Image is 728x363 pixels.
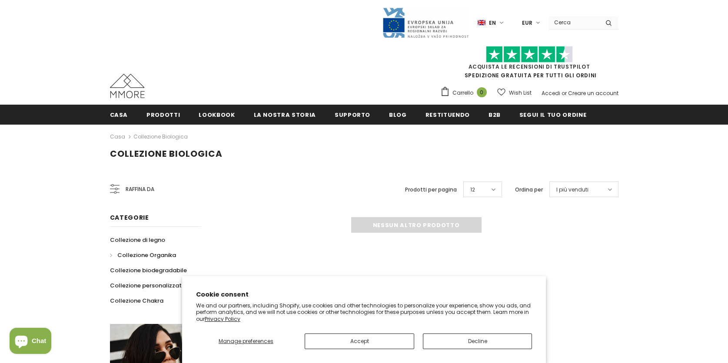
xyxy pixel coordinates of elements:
[515,185,543,194] label: Ordina per
[335,111,370,119] span: supporto
[110,293,163,308] a: Collezione Chakra
[423,333,532,349] button: Decline
[489,105,501,124] a: B2B
[133,133,188,140] a: Collezione biologica
[405,185,457,194] label: Prodotti per pagina
[489,111,501,119] span: B2B
[519,111,586,119] span: Segui il tuo ordine
[254,105,316,124] a: La nostra storia
[146,111,180,119] span: Prodotti
[440,86,491,99] a: Carrello 0
[305,333,414,349] button: Accept
[110,148,223,160] span: Collezione biologica
[522,19,532,27] span: EUR
[196,302,532,323] p: We and our partners, including Shopify, use cookies and other technologies to personalize your ex...
[549,16,599,29] input: Search Site
[469,63,590,70] a: Acquista le recensioni di TrustPilot
[509,89,532,97] span: Wish List
[382,7,469,39] img: Javni Razpis
[486,46,573,63] img: Fidati di Pilot Stars
[199,105,235,124] a: Lookbook
[389,105,407,124] a: Blog
[497,85,532,100] a: Wish List
[110,213,149,222] span: Categorie
[542,89,560,97] a: Accedi
[110,111,128,119] span: Casa
[110,266,187,274] span: Collezione biodegradabile
[478,19,485,26] img: i-lang-1.png
[110,232,165,247] a: Collezione di legno
[556,185,588,194] span: I più venduti
[382,19,469,26] a: Javni Razpis
[199,111,235,119] span: Lookbook
[110,74,145,98] img: Casi MMORE
[196,290,532,299] h2: Cookie consent
[110,247,176,263] a: Collezione Organika
[110,236,165,244] span: Collezione di legno
[146,105,180,124] a: Prodotti
[254,111,316,119] span: La nostra storia
[110,132,125,142] a: Casa
[7,328,54,356] inbox-online-store-chat: Shopify online store chat
[470,185,475,194] span: 12
[110,263,187,278] a: Collezione biodegradabile
[110,281,186,290] span: Collezione personalizzata
[562,89,567,97] span: or
[440,50,618,79] span: SPEDIZIONE GRATUITA PER TUTTI GLI ORDINI
[205,315,240,323] a: Privacy Policy
[196,333,296,349] button: Manage preferences
[425,105,470,124] a: Restituendo
[568,89,618,97] a: Creare un account
[519,105,586,124] a: Segui il tuo ordine
[117,251,176,259] span: Collezione Organika
[126,185,154,194] span: Raffina da
[452,89,473,97] span: Carrello
[110,105,128,124] a: Casa
[477,87,487,97] span: 0
[489,19,496,27] span: en
[110,278,186,293] a: Collezione personalizzata
[335,105,370,124] a: supporto
[110,297,163,305] span: Collezione Chakra
[219,337,273,345] span: Manage preferences
[425,111,470,119] span: Restituendo
[389,111,407,119] span: Blog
